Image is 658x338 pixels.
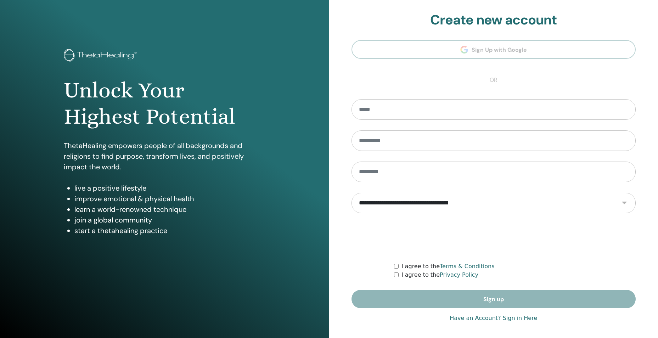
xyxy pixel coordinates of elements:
a: Have an Account? Sign in Here [450,314,537,322]
li: improve emotional & physical health [74,193,265,204]
p: ThetaHealing empowers people of all backgrounds and religions to find purpose, transform lives, a... [64,140,265,172]
h2: Create new account [352,12,636,28]
li: learn a world-renowned technique [74,204,265,215]
a: Privacy Policy [440,271,478,278]
a: Terms & Conditions [440,263,494,270]
label: I agree to the [401,262,495,271]
iframe: reCAPTCHA [440,224,547,252]
li: join a global community [74,215,265,225]
h1: Unlock Your Highest Potential [64,77,265,130]
span: or [486,76,501,84]
label: I agree to the [401,271,478,279]
li: start a thetahealing practice [74,225,265,236]
li: live a positive lifestyle [74,183,265,193]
